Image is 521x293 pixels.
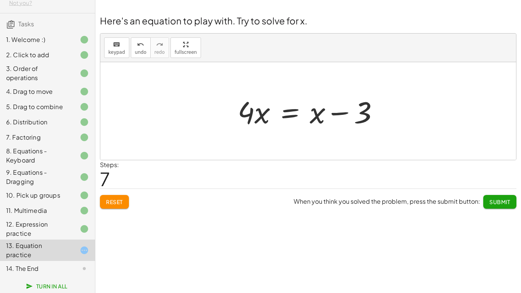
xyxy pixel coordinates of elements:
[6,118,68,127] div: 6. Distribution
[80,224,89,233] i: Task finished.
[108,50,125,55] span: keypad
[80,246,89,255] i: Task started.
[80,102,89,111] i: Task finished.
[131,37,151,58] button: undoundo
[80,69,89,78] i: Task finished.
[6,264,68,273] div: 14. The End
[100,167,110,190] span: 7
[80,87,89,96] i: Task finished.
[21,279,74,293] button: Turn In All
[156,40,163,49] i: redo
[100,161,119,169] label: Steps:
[6,191,68,200] div: 10. Pick up groups
[80,133,89,142] i: Task finished.
[6,146,68,165] div: 8. Equations - Keyboard
[27,283,68,290] span: Turn In All
[106,198,123,205] span: Reset
[6,133,68,142] div: 7. Factoring
[80,206,89,215] i: Task finished.
[100,195,129,209] button: Reset
[175,50,197,55] span: fullscreen
[489,198,510,205] span: Submit
[6,102,68,111] div: 5. Drag to combine
[6,64,68,82] div: 3. Order of operations
[170,37,201,58] button: fullscreen
[80,35,89,44] i: Task finished.
[6,220,68,238] div: 12. Expression practice
[80,191,89,200] i: Task finished.
[80,172,89,182] i: Task finished.
[6,35,68,44] div: 1. Welcome :)
[6,168,68,186] div: 9. Equations - Dragging
[100,15,307,26] span: Here's an equation to play with. Try to solve for x.
[6,87,68,96] div: 4. Drag to move
[80,151,89,160] i: Task finished.
[294,197,480,205] span: When you think you solved the problem, press the submit button:
[80,118,89,127] i: Task finished.
[6,241,68,259] div: 13. Equation practice
[6,206,68,215] div: 11. Multimedia
[80,264,89,273] i: Task not started.
[154,50,165,55] span: redo
[6,50,68,60] div: 2. Click to add
[104,37,129,58] button: keyboardkeypad
[80,50,89,60] i: Task finished.
[18,20,34,28] span: Tasks
[135,50,146,55] span: undo
[113,40,120,49] i: keyboard
[137,40,144,49] i: undo
[150,37,169,58] button: redoredo
[483,195,516,209] button: Submit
